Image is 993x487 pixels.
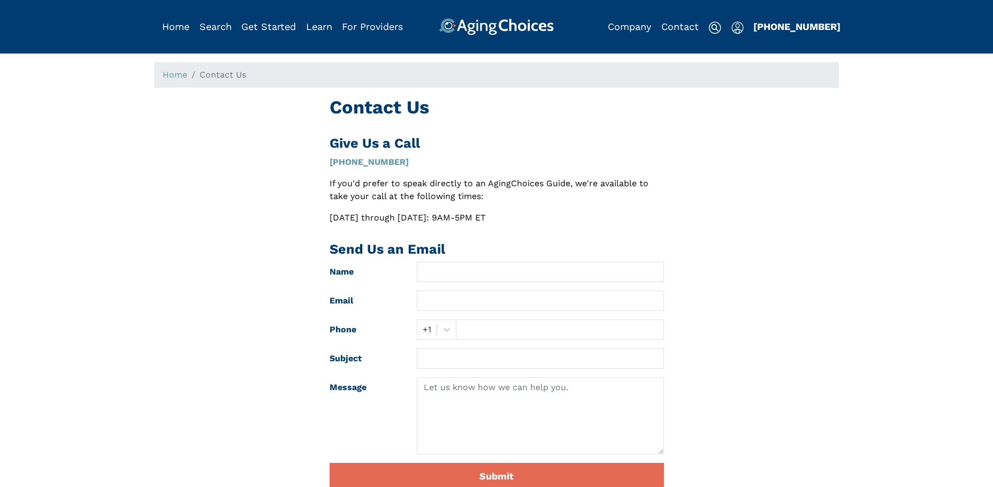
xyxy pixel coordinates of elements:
div: Popover trigger [731,18,744,35]
label: Message [322,377,409,454]
img: user-icon.svg [731,21,744,34]
a: Search [200,21,232,32]
a: [PHONE_NUMBER] [330,157,409,167]
a: Learn [306,21,332,32]
div: Popover trigger [200,18,232,35]
span: Contact Us [200,70,246,80]
p: [DATE] through [DATE]: 9AM-5PM ET [330,211,664,224]
img: AgingChoices [439,18,554,35]
a: For Providers [342,21,403,32]
label: Phone [322,319,409,340]
img: search-icon.svg [708,21,721,34]
a: Company [608,21,651,32]
a: Home [162,21,189,32]
a: Get Started [241,21,296,32]
label: Name [322,262,409,282]
h2: Give Us a Call [330,135,664,151]
a: Contact [661,21,699,32]
h1: Contact Us [330,96,664,118]
a: [PHONE_NUMBER] [753,21,841,32]
a: Home [163,70,187,80]
p: If you'd prefer to speak directly to an AgingChoices Guide, we're available to take your call at ... [330,177,664,203]
nav: breadcrumb [154,62,839,88]
label: Email [322,291,409,311]
label: Subject [322,348,409,369]
h2: Send Us an Email [330,241,664,257]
